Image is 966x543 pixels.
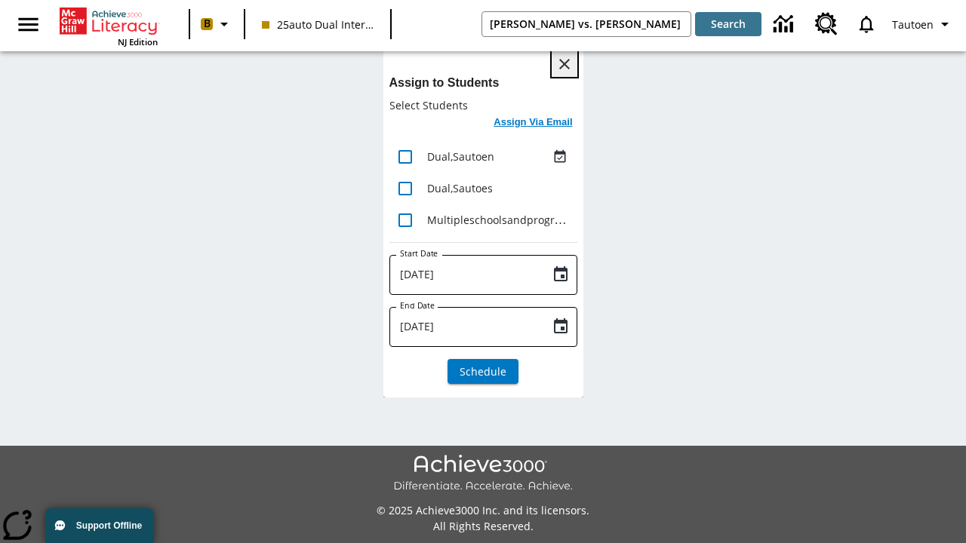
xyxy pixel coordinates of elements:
button: Close [552,51,577,77]
input: MMMM-DD-YYYY [389,307,540,347]
a: Data Center [764,4,806,45]
input: search field [482,12,691,36]
button: Support Offline [45,508,154,543]
span: Schedule [460,364,506,379]
a: Notifications [847,5,886,44]
button: Assigned Aug 24 to Aug 24 [549,146,571,168]
button: Profile/Settings [886,11,960,38]
div: Dual, Sautoen [427,149,549,164]
p: Select Students [389,98,577,113]
button: Choose date, selected date is Aug 24, 2025 [546,259,576,290]
h6: Assign Via Email [494,114,572,131]
img: Achieve3000 Differentiate Accelerate Achieve [393,455,573,493]
button: Choose date, selected date is Aug 24, 2025 [546,311,576,342]
span: 25auto Dual International [262,17,374,32]
a: Home [60,6,158,36]
span: Dual , Sautoen [427,149,494,164]
input: MMMM-DD-YYYY [389,255,540,295]
button: Open side menu [6,2,51,47]
div: Multipleschoolsandprograms, Sautoen [427,212,571,228]
span: NJ Edition [118,36,158,48]
span: Multipleschoolsandprograms , Sautoen [427,213,620,227]
div: lesson details [383,45,583,397]
button: Boost Class color is peach. Change class color [195,11,239,38]
a: Resource Center, Will open in new tab [806,4,847,44]
label: End Date [400,300,435,311]
span: Tautoen [892,17,934,32]
div: Dual, Sautoes [427,180,571,196]
button: Schedule [448,359,518,384]
button: Assign Via Email [489,113,577,135]
span: B [204,14,211,33]
h6: Assign to Students [389,72,577,94]
button: Search [695,12,761,36]
label: Start Date [400,248,438,259]
span: Dual , Sautoes [427,181,493,195]
div: Home [60,5,158,48]
span: Support Offline [76,520,142,531]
